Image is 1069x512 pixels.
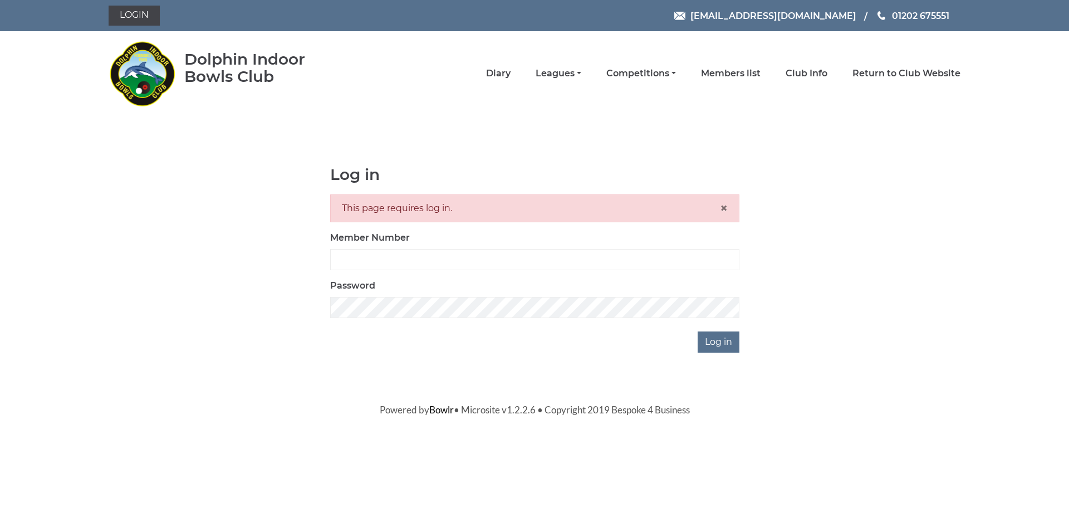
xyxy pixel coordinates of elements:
[720,202,728,215] button: Close
[109,35,175,113] img: Dolphin Indoor Bowls Club
[701,67,761,80] a: Members list
[330,166,739,183] h1: Log in
[109,6,160,26] a: Login
[674,12,685,20] img: Email
[486,67,511,80] a: Diary
[674,9,856,23] a: Email [EMAIL_ADDRESS][DOMAIN_NAME]
[852,67,960,80] a: Return to Club Website
[330,231,410,245] label: Member Number
[877,11,885,20] img: Phone us
[698,331,739,353] input: Log in
[184,51,341,85] div: Dolphin Indoor Bowls Club
[876,9,949,23] a: Phone us 01202 675551
[786,67,827,80] a: Club Info
[380,404,690,416] span: Powered by • Microsite v1.2.2.6 • Copyright 2019 Bespoke 4 Business
[330,279,375,292] label: Password
[606,67,676,80] a: Competitions
[429,404,454,416] a: Bowlr
[720,200,728,216] span: ×
[690,10,856,21] span: [EMAIL_ADDRESS][DOMAIN_NAME]
[892,10,949,21] span: 01202 675551
[330,194,739,222] div: This page requires log in.
[536,67,581,80] a: Leagues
